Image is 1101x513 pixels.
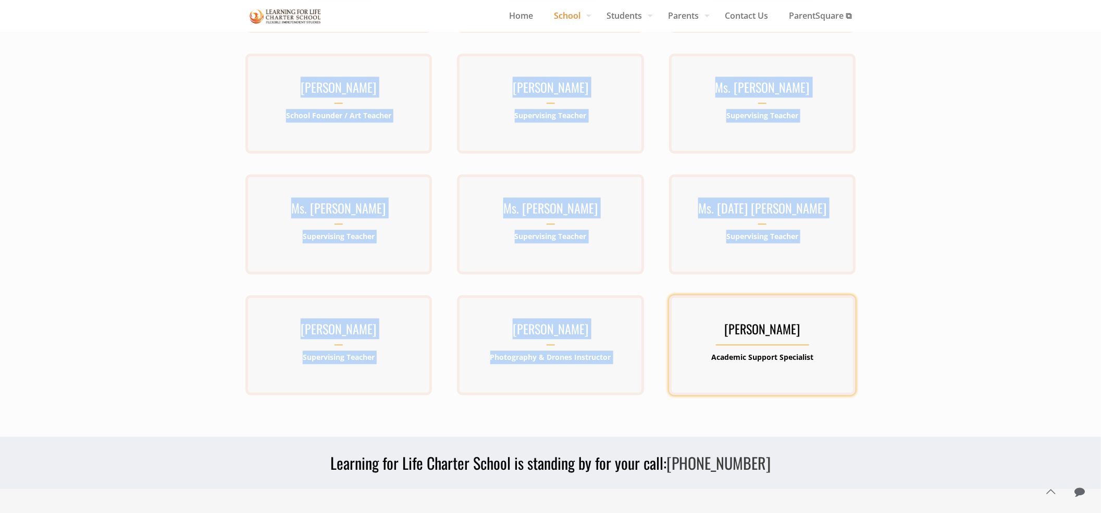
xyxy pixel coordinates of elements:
[457,319,644,346] h3: [PERSON_NAME]
[245,319,432,346] h3: [PERSON_NAME]
[457,198,644,225] h3: Ms. [PERSON_NAME]
[669,198,856,225] h3: Ms. [DATE] [PERSON_NAME]
[514,232,586,242] b: Supervising Teacher
[669,319,856,346] h3: [PERSON_NAME]
[597,8,658,23] span: Students
[726,111,798,121] b: Supervising Teacher
[286,111,391,121] b: School Founder / Art Teacher
[779,8,862,23] span: ParentSquare ⧉
[245,198,432,225] h3: Ms. [PERSON_NAME]
[250,7,321,26] img: Staff
[499,8,544,23] span: Home
[544,8,597,23] span: School
[490,353,611,362] b: Photography & Drones Instructor
[715,8,779,23] span: Contact Us
[239,453,862,473] h3: Learning for Life Charter School is standing by for your call:
[1040,481,1062,503] a: Back to top icon
[666,451,771,474] a: [PHONE_NUMBER]
[669,77,856,104] h3: Ms. [PERSON_NAME]
[245,77,432,104] h3: [PERSON_NAME]
[711,353,813,362] b: Academic Support Specialist
[726,232,798,242] b: Supervising Teacher
[658,8,715,23] span: Parents
[303,232,375,242] b: Supervising Teacher
[514,111,586,121] b: Supervising Teacher
[303,353,375,362] b: Supervising Teacher
[457,77,644,104] h3: [PERSON_NAME]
